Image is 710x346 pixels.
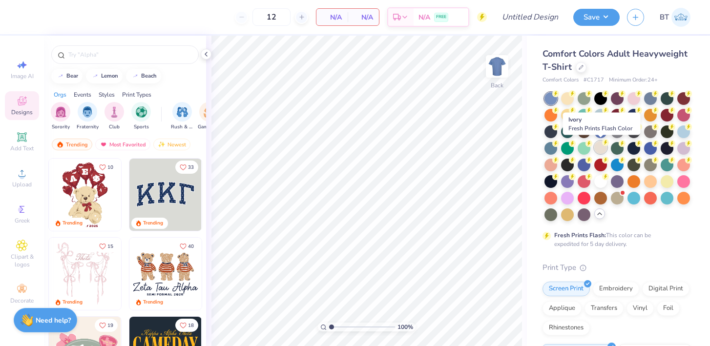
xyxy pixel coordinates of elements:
[101,73,118,79] div: lemon
[51,102,70,131] button: filter button
[51,69,83,83] button: bear
[543,262,690,273] div: Print Type
[198,102,220,131] div: filter for Game Day
[175,161,198,174] button: Like
[77,102,99,131] button: filter button
[107,165,113,170] span: 10
[134,123,149,131] span: Sports
[153,139,190,150] div: Newest
[568,124,632,132] span: Fresh Prints Flash Color
[109,106,120,118] img: Club Image
[5,253,39,268] span: Clipart & logos
[54,90,66,99] div: Orgs
[15,217,30,224] span: Greek
[36,316,71,325] strong: Need help?
[563,113,641,135] div: Ivory
[188,244,194,249] span: 40
[86,69,123,83] button: lemon
[12,181,32,188] span: Upload
[121,159,193,231] img: e74243e0-e378-47aa-a400-bc6bcb25063a
[100,141,107,148] img: most_fav.gif
[543,76,579,84] span: Comfort Colors
[584,76,604,84] span: # C1717
[543,282,590,296] div: Screen Print
[129,238,202,310] img: a3be6b59-b000-4a72-aad0-0c575b892a6b
[204,106,215,118] img: Game Day Image
[66,73,78,79] div: bear
[491,81,503,90] div: Back
[122,90,151,99] div: Print Types
[642,282,689,296] div: Digital Print
[91,73,99,79] img: trend_line.gif
[136,106,147,118] img: Sports Image
[671,8,690,27] img: Browning Trainer
[10,297,34,305] span: Decorate
[95,319,118,332] button: Like
[11,108,33,116] span: Designs
[554,231,606,239] strong: Fresh Prints Flash:
[52,123,70,131] span: Sorority
[171,123,193,131] span: Rush & Bid
[201,159,273,231] img: edfb13fc-0e43-44eb-bea2-bf7fc0dd67f9
[107,244,113,249] span: 15
[74,90,91,99] div: Events
[252,8,291,26] input: – –
[49,238,121,310] img: 83dda5b0-2158-48ca-832c-f6b4ef4c4536
[322,12,342,22] span: N/A
[175,319,198,332] button: Like
[660,12,669,23] span: BT
[171,102,193,131] div: filter for Rush & Bid
[201,238,273,310] img: d12c9beb-9502-45c7-ae94-40b97fdd6040
[177,106,188,118] img: Rush & Bid Image
[95,240,118,253] button: Like
[51,102,70,131] div: filter for Sorority
[188,323,194,328] span: 18
[63,299,83,306] div: Trending
[543,301,582,316] div: Applique
[107,323,113,328] span: 19
[52,139,92,150] div: Trending
[131,73,139,79] img: trend_line.gif
[95,139,150,150] div: Most Favorited
[554,231,674,248] div: This color can be expedited for 5 day delivery.
[109,123,120,131] span: Club
[660,8,690,27] a: BT
[158,141,166,148] img: Newest.gif
[487,57,507,76] img: Back
[82,106,93,118] img: Fraternity Image
[95,161,118,174] button: Like
[593,282,639,296] div: Embroidery
[171,102,193,131] button: filter button
[418,12,430,22] span: N/A
[609,76,658,84] span: Minimum Order: 24 +
[56,141,64,148] img: trending.gif
[99,90,115,99] div: Styles
[10,144,34,152] span: Add Text
[143,220,163,227] div: Trending
[77,102,99,131] div: filter for Fraternity
[143,299,163,306] div: Trending
[657,301,680,316] div: Foil
[543,48,688,73] span: Comfort Colors Adult Heavyweight T-Shirt
[129,159,202,231] img: 3b9aba4f-e317-4aa7-a679-c95a879539bd
[49,159,121,231] img: 587403a7-0594-4a7f-b2bd-0ca67a3ff8dd
[141,73,157,79] div: beach
[11,72,34,80] span: Image AI
[175,240,198,253] button: Like
[397,323,413,331] span: 100 %
[57,73,64,79] img: trend_line.gif
[198,102,220,131] button: filter button
[585,301,624,316] div: Transfers
[131,102,151,131] div: filter for Sports
[354,12,373,22] span: N/A
[104,102,124,131] div: filter for Club
[131,102,151,131] button: filter button
[188,165,194,170] span: 33
[104,102,124,131] button: filter button
[55,106,66,118] img: Sorority Image
[77,123,99,131] span: Fraternity
[126,69,161,83] button: beach
[198,123,220,131] span: Game Day
[63,220,83,227] div: Trending
[626,301,654,316] div: Vinyl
